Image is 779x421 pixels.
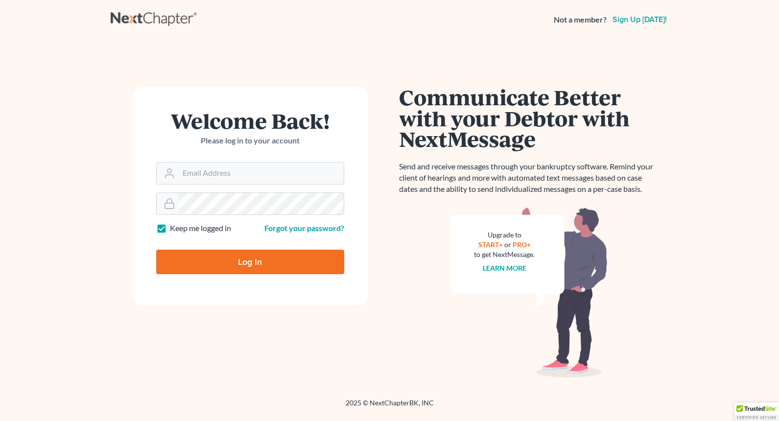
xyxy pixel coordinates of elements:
[474,230,535,240] div: Upgrade to
[554,14,607,25] strong: Not a member?
[179,163,344,184] input: Email Address
[478,240,503,249] a: START+
[451,207,608,378] img: nextmessage_bg-59042aed3d76b12b5cd301f8e5b87938c9018125f34e5fa2b7a6b67550977c72.svg
[483,264,526,272] a: Learn more
[504,240,511,249] span: or
[156,250,344,274] input: Log In
[264,223,344,233] a: Forgot your password?
[400,87,659,149] h1: Communicate Better with your Debtor with NextMessage
[513,240,531,249] a: PRO+
[170,223,231,234] label: Keep me logged in
[156,135,344,146] p: Please log in to your account
[474,250,535,259] div: to get NextMessage.
[734,402,779,421] div: TrustedSite Certified
[111,398,669,416] div: 2025 © NextChapterBK, INC
[611,16,669,23] a: Sign up [DATE]!
[400,161,659,195] p: Send and receive messages through your bankruptcy software. Remind your client of hearings and mo...
[156,110,344,131] h1: Welcome Back!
